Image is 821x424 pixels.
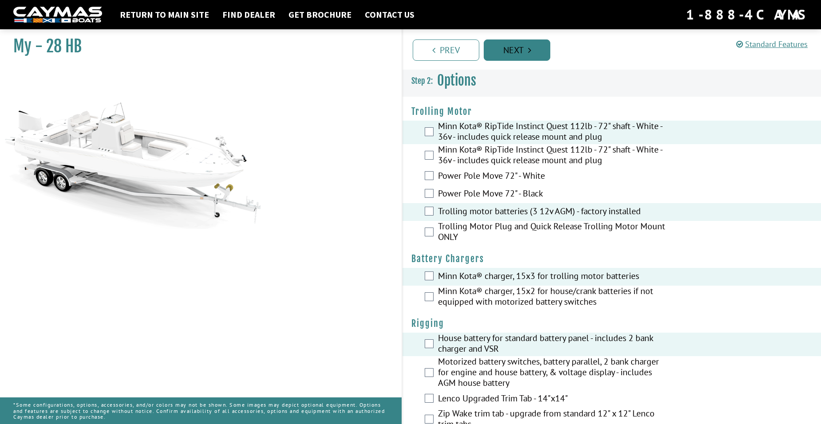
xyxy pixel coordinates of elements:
[736,39,808,49] a: Standard Features
[438,271,668,283] label: Minn Kota® charger, 15x3 for trolling motor batteries
[411,106,812,117] h4: Trolling Motor
[115,9,213,20] a: Return to main site
[13,397,388,424] p: *Some configurations, options, accessories, and/or colors may not be shown. Some images may depic...
[411,318,812,329] h4: Rigging
[438,393,668,406] label: Lenco Upgraded Trim Tab - 14"x14"
[413,39,479,61] a: Prev
[13,7,102,23] img: white-logo-c9c8dbefe5ff5ceceb0f0178aa75bf4bb51f6bca0971e226c86eb53dfe498488.png
[438,286,668,309] label: Minn Kota® charger, 15x2 for house/crank batteries if not equipped with motorized battery switches
[438,144,668,168] label: Minn Kota® RipTide Instinct Quest 112lb - 72" shaft - White - 36v - includes quick release mount ...
[360,9,419,20] a: Contact Us
[410,38,821,61] ul: Pagination
[438,221,668,244] label: Trolling Motor Plug and Quick Release Trolling Motor Mount ONLY
[484,39,550,61] a: Next
[438,188,668,201] label: Power Pole Move 72" - Black
[438,356,668,390] label: Motorized battery switches, battery parallel, 2 bank charger for engine and house battery, & volt...
[411,253,812,264] h4: Battery Chargers
[403,64,821,97] h3: Options
[284,9,356,20] a: Get Brochure
[438,170,668,183] label: Power Pole Move 72" - White
[13,36,379,56] h1: My - 28 HB
[438,121,668,144] label: Minn Kota® RipTide Instinct Quest 112lb - 72" shaft - White - 36v - includes quick release mount ...
[438,333,668,356] label: House battery for standard battery panel - includes 2 bank charger and VSR
[218,9,280,20] a: Find Dealer
[438,206,668,219] label: Trolling motor batteries (3 12v AGM) - factory installed
[686,5,808,24] div: 1-888-4CAYMAS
